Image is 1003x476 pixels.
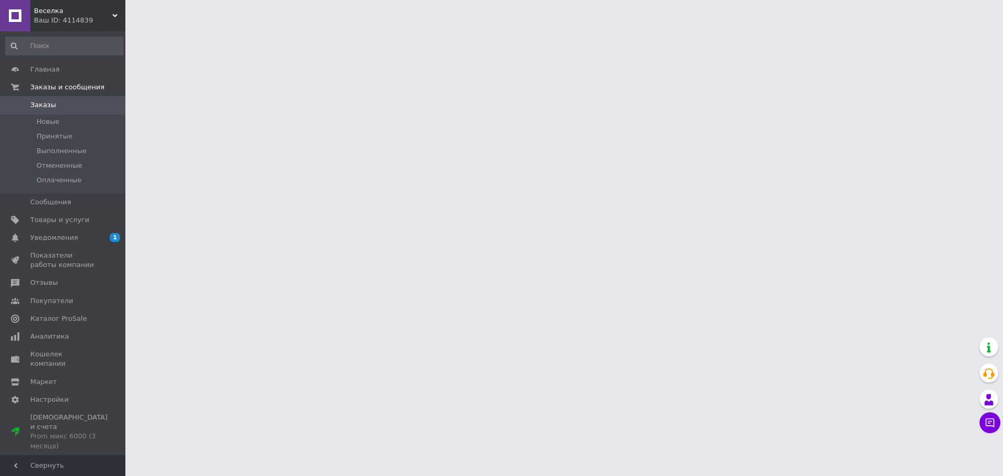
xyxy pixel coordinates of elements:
[30,332,69,341] span: Аналитика
[30,350,97,368] span: Кошелек компании
[30,65,60,74] span: Главная
[37,176,81,185] span: Оплаченные
[30,251,97,270] span: Показатели работы компании
[110,233,120,242] span: 1
[979,412,1000,433] button: Чат с покупателем
[30,296,73,306] span: Покупатели
[30,314,87,323] span: Каталог ProSale
[30,215,89,225] span: Товары и услуги
[30,432,108,450] div: Prom микс 6000 (3 месяца)
[30,377,57,387] span: Маркет
[37,117,60,126] span: Новые
[37,161,82,170] span: Отмененные
[34,16,125,25] div: Ваш ID: 4114839
[30,278,58,287] span: Отзывы
[30,395,68,404] span: Настройки
[30,198,71,207] span: Сообщения
[30,83,104,92] span: Заказы и сообщения
[5,37,123,55] input: Поиск
[30,233,78,242] span: Уведомления
[37,146,87,156] span: Выполненные
[34,6,112,16] span: Веселка
[30,100,56,110] span: Заказы
[37,132,73,141] span: Принятые
[30,413,108,451] span: [DEMOGRAPHIC_DATA] и счета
